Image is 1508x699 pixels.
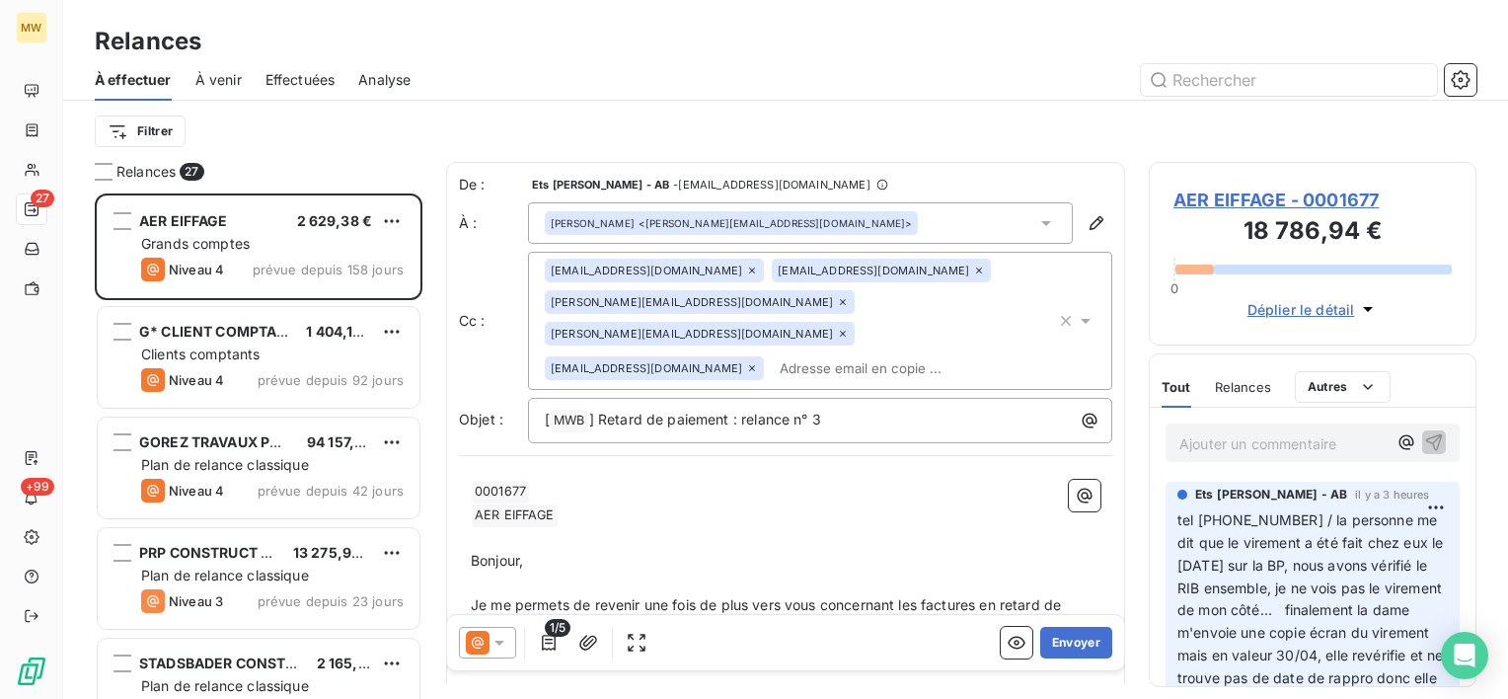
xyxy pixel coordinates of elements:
[95,70,172,90] span: À effectuer
[778,265,969,276] span: [EMAIL_ADDRESS][DOMAIN_NAME]
[21,478,54,496] span: +99
[16,656,47,687] img: Logo LeanPay
[545,411,550,427] span: [
[1441,632,1488,679] div: Open Intercom Messenger
[472,505,558,527] span: AER EIFFAGE
[180,163,203,181] span: 27
[1242,298,1385,321] button: Déplier le détail
[1295,371,1391,403] button: Autres
[551,265,742,276] span: [EMAIL_ADDRESS][DOMAIN_NAME]
[195,70,242,90] span: À venir
[139,212,228,229] span: AER EIFFAGE
[673,179,869,191] span: - [EMAIL_ADDRESS][DOMAIN_NAME]
[1170,280,1178,296] span: 0
[169,262,224,277] span: Niveau 4
[317,655,390,671] span: 2 165,62 €
[1215,379,1271,395] span: Relances
[258,483,404,499] span: prévue depuis 42 jours
[116,162,176,182] span: Relances
[551,216,635,230] span: [PERSON_NAME]
[589,411,821,427] span: ] Retard de paiement : relance n° 3
[459,213,528,233] label: À :
[471,552,523,569] span: Bonjour,
[459,175,528,194] span: De :
[265,70,336,90] span: Effectuées
[293,544,374,561] span: 13 275,98 €
[1173,213,1452,253] h3: 18 786,94 €
[532,179,669,191] span: Ets [PERSON_NAME] - AB
[551,410,587,432] span: MWB
[253,262,404,277] span: prévue depuis 158 jours
[358,70,411,90] span: Analyse
[772,353,1000,383] input: Adresse email en copie ...
[169,483,224,499] span: Niveau 4
[141,677,309,694] span: Plan de relance classique
[141,346,261,362] span: Clients comptants
[169,372,224,388] span: Niveau 4
[1040,627,1112,659] button: Envoyer
[16,12,47,43] div: MW
[459,311,528,331] label: Cc :
[551,296,833,308] span: [PERSON_NAME][EMAIL_ADDRESS][DOMAIN_NAME]
[1141,64,1437,96] input: Rechercher
[258,593,404,609] span: prévue depuis 23 jours
[1162,379,1191,395] span: Tout
[551,216,912,230] div: <[PERSON_NAME][EMAIL_ADDRESS][DOMAIN_NAME]>
[139,544,279,561] span: PRP CONSTRUCT BV
[1195,486,1347,504] span: Ets [PERSON_NAME] - AB
[139,323,297,340] span: G* CLIENT COMPTANT
[472,481,529,504] span: 0001677
[141,235,250,252] span: Grands comptes
[258,372,404,388] span: prévue depuis 92 jours
[307,433,385,450] span: 94 157,76 €
[141,567,309,583] span: Plan de relance classique
[169,593,223,609] span: Niveau 3
[139,655,349,671] span: STADSBADER CONSTRUCTION
[551,362,742,374] span: [EMAIL_ADDRESS][DOMAIN_NAME]
[31,190,54,207] span: 27
[545,619,570,637] span: 1/5
[95,194,422,699] div: grid
[1247,299,1355,320] span: Déplier le détail
[1355,489,1429,501] span: il y a 3 heures
[95,24,201,59] h3: Relances
[471,596,1065,636] span: Je me permets de revenir une fois de plus vers vous concernant les factures en retard de paiement.
[551,328,833,340] span: [PERSON_NAME][EMAIL_ADDRESS][DOMAIN_NAME]
[1173,187,1452,213] span: AER EIFFAGE - 0001677
[459,411,503,427] span: Objet :
[297,212,373,229] span: 2 629,38 €
[139,433,320,450] span: GOREZ TRAVAUX PUBLICS
[95,116,186,147] button: Filtrer
[141,456,309,473] span: Plan de relance classique
[306,323,375,340] span: 1 404,19 €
